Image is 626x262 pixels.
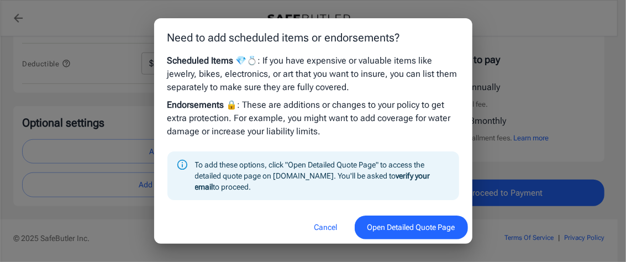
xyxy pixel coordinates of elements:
[195,155,450,197] div: To add these options, click "Open Detailed Quote Page" to access the detailed quote page on [DOMA...
[167,99,238,110] strong: Endorsements 🔒
[167,29,459,46] p: Need to add scheduled items or endorsements?
[302,216,350,239] button: Cancel
[167,54,459,94] p: : If you have expensive or valuable items like jewelry, bikes, electronics, or art that you want ...
[167,55,258,66] strong: Scheduled Items 💎💍
[167,98,459,138] p: : These are additions or changes to your policy to get extra protection. For example, you might w...
[355,216,468,239] button: Open Detailed Quote Page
